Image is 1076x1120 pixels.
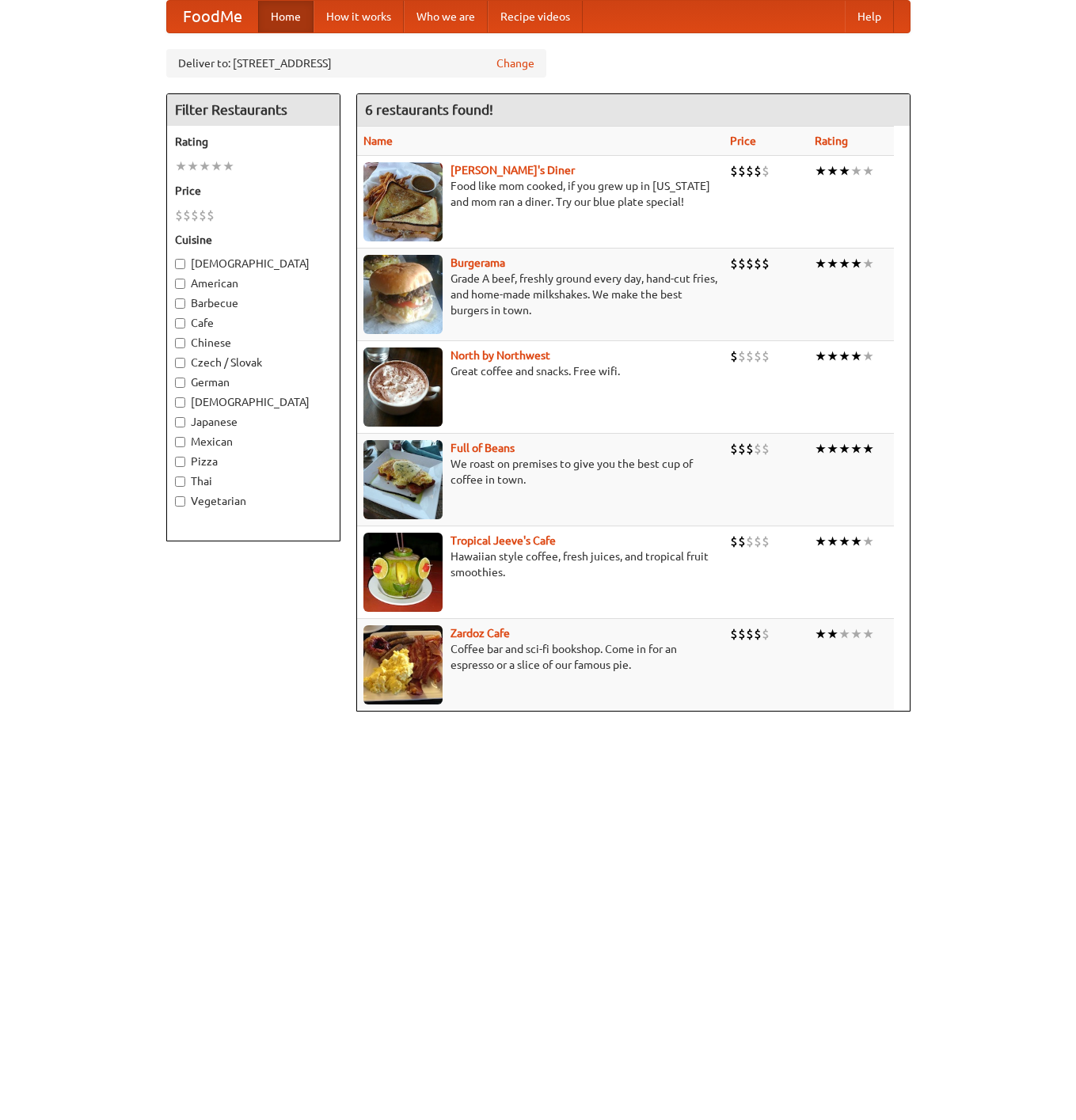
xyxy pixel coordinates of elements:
[827,162,838,180] li: ★
[746,255,754,272] li: $
[754,162,762,180] li: $
[451,627,510,640] b: Zardoz Cafe
[175,207,183,224] li: $
[862,255,874,272] li: ★
[730,625,738,643] li: $
[451,534,556,547] a: Tropical Jeeve's Cafe
[730,255,738,272] li: $
[175,374,332,390] label: German
[762,625,770,643] li: $
[862,440,874,457] li: ★
[363,178,717,210] p: Food like mom cooked, if you grew up in [US_STATE] and mom ran a diner. Try our blue plate special!
[738,255,746,272] li: $
[746,162,754,180] li: $
[862,625,874,643] li: ★
[850,347,862,365] li: ★
[175,473,332,489] label: Thai
[451,349,550,362] a: North by Northwest
[175,437,185,447] input: Mexican
[175,232,332,248] h5: Cuisine
[746,347,754,365] li: $
[838,625,850,643] li: ★
[314,1,404,32] a: How it works
[451,442,515,454] a: Full of Beans
[730,533,738,550] li: $
[175,298,185,309] input: Barbecue
[363,363,717,379] p: Great coffee and snacks. Free wifi.
[815,440,827,457] li: ★
[451,256,505,269] a: Burgerama
[496,55,534,71] a: Change
[199,207,207,224] li: $
[175,275,332,291] label: American
[746,440,754,457] li: $
[815,625,827,643] li: ★
[488,1,583,32] a: Recipe videos
[762,255,770,272] li: $
[451,164,575,177] a: [PERSON_NAME]'s Diner
[815,255,827,272] li: ★
[730,440,738,457] li: $
[738,162,746,180] li: $
[827,625,838,643] li: ★
[183,207,191,224] li: $
[199,158,211,175] li: ★
[175,434,332,450] label: Mexican
[850,625,862,643] li: ★
[365,102,493,117] ng-pluralize: 6 restaurants found!
[746,625,754,643] li: $
[175,378,185,388] input: German
[166,49,546,78] div: Deliver to: [STREET_ADDRESS]
[175,496,185,507] input: Vegetarian
[754,255,762,272] li: $
[850,440,862,457] li: ★
[175,134,332,150] h5: Rating
[746,533,754,550] li: $
[827,347,838,365] li: ★
[754,440,762,457] li: $
[258,1,314,32] a: Home
[827,440,838,457] li: ★
[175,318,185,328] input: Cafe
[850,533,862,550] li: ★
[754,625,762,643] li: $
[862,533,874,550] li: ★
[862,347,874,365] li: ★
[815,162,827,180] li: ★
[363,533,443,612] img: jeeves.jpg
[175,338,185,348] input: Chinese
[738,347,746,365] li: $
[363,347,443,427] img: north.jpg
[850,162,862,180] li: ★
[827,533,838,550] li: ★
[167,1,258,32] a: FoodMe
[815,347,827,365] li: ★
[363,641,717,673] p: Coffee bar and sci-fi bookshop. Come in for an espresso or a slice of our famous pie.
[363,135,393,147] a: Name
[815,533,827,550] li: ★
[175,358,185,368] input: Czech / Slovak
[175,454,332,469] label: Pizza
[754,347,762,365] li: $
[175,183,332,199] h5: Price
[207,207,215,224] li: $
[738,533,746,550] li: $
[175,414,332,430] label: Japanese
[167,94,340,126] h4: Filter Restaurants
[838,533,850,550] li: ★
[850,255,862,272] li: ★
[363,549,717,580] p: Hawaiian style coffee, fresh juices, and tropical fruit smoothies.
[175,279,185,289] input: American
[175,355,332,370] label: Czech / Slovak
[738,440,746,457] li: $
[762,440,770,457] li: $
[754,533,762,550] li: $
[175,335,332,351] label: Chinese
[862,162,874,180] li: ★
[738,625,746,643] li: $
[175,295,332,311] label: Barbecue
